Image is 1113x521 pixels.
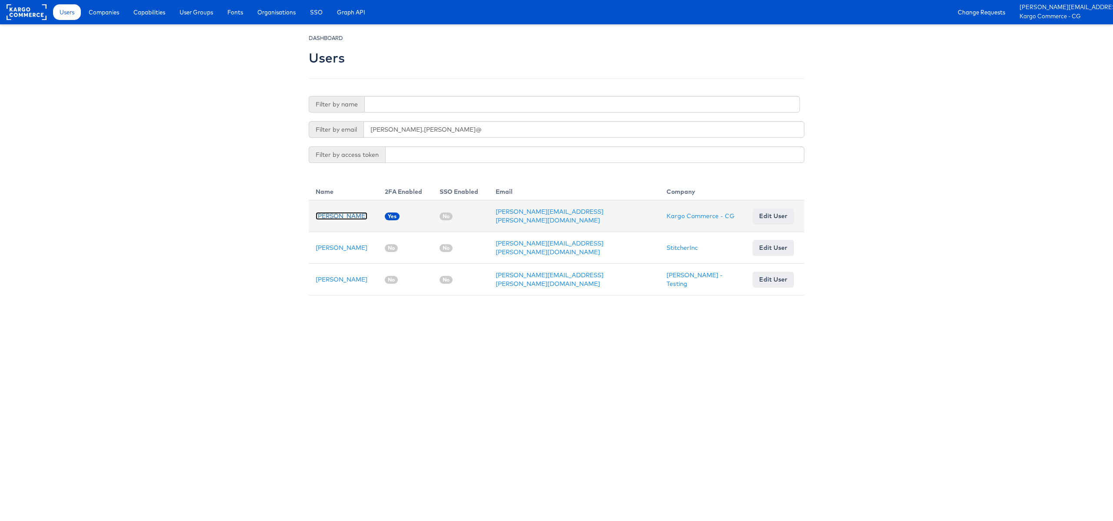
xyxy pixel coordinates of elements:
a: StitcherInc [666,244,698,252]
th: Name [309,180,378,200]
a: [PERSON_NAME] - Testing [666,271,723,288]
a: Kargo Commerce - CG [1020,12,1106,21]
a: Fonts [221,4,250,20]
span: Filter by access token [309,146,385,163]
span: No [385,244,398,252]
a: [PERSON_NAME][EMAIL_ADDRESS][PERSON_NAME][DOMAIN_NAME] [1020,3,1106,12]
span: Filter by name [309,96,364,113]
th: Email [489,180,660,200]
a: Organisations [251,4,302,20]
span: User Groups [180,8,213,17]
span: No [440,276,453,284]
th: 2FA Enabled [378,180,433,200]
span: Organisations [257,8,296,17]
span: Filter by email [309,121,363,138]
a: User Groups [173,4,220,20]
a: [PERSON_NAME] [316,275,367,283]
a: Users [53,4,81,20]
span: Users [60,8,74,17]
h2: Users [309,51,345,65]
a: SSO [303,4,329,20]
a: Kargo Commerce - CG [666,212,734,220]
a: Graph API [330,4,372,20]
a: [PERSON_NAME] [316,212,367,220]
span: Yes [385,212,400,220]
span: Graph API [337,8,365,17]
span: No [385,276,398,284]
a: Edit User [753,240,794,256]
span: Capabilities [133,8,165,17]
span: Fonts [227,8,243,17]
a: [PERSON_NAME][EMAIL_ADDRESS][PERSON_NAME][DOMAIN_NAME] [496,271,603,288]
small: DASHBOARD [309,35,343,41]
span: Companies [89,8,119,17]
a: Companies [82,4,126,20]
a: [PERSON_NAME][EMAIL_ADDRESS][PERSON_NAME][DOMAIN_NAME] [496,239,603,256]
a: [PERSON_NAME] [316,244,367,252]
span: No [440,244,453,252]
span: SSO [310,8,323,17]
a: [PERSON_NAME][EMAIL_ADDRESS][PERSON_NAME][DOMAIN_NAME] [496,208,603,224]
a: Edit User [753,272,794,287]
a: Edit User [753,208,794,224]
th: Company [660,180,746,200]
th: SSO Enabled [433,180,489,200]
a: Capabilities [127,4,172,20]
a: Change Requests [951,4,1012,20]
span: No [440,212,453,220]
